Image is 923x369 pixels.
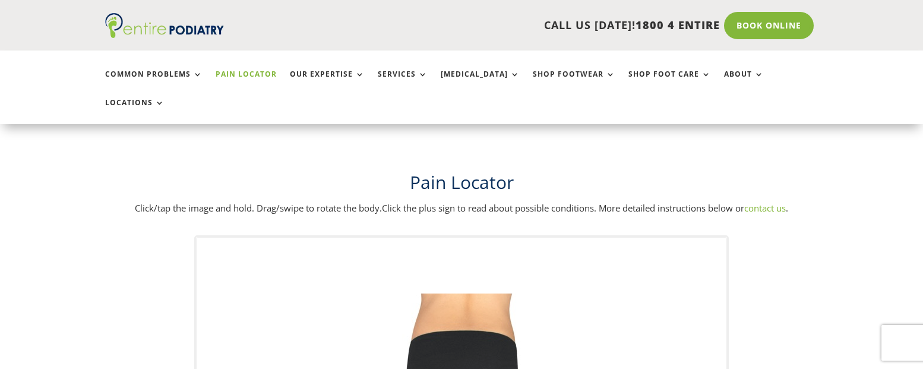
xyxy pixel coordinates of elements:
a: Our Expertise [290,70,365,96]
a: Book Online [724,12,814,39]
span: Click/tap the image and hold. Drag/swipe to rotate the body. [135,202,382,214]
a: Entire Podiatry [105,29,224,40]
a: Shop Foot Care [628,70,711,96]
a: Services [378,70,428,96]
a: Common Problems [105,70,203,96]
a: Locations [105,99,165,124]
a: About [724,70,764,96]
a: Shop Footwear [533,70,615,96]
p: CALL US [DATE]! [270,18,720,33]
a: Pain Locator [216,70,277,96]
span: Click the plus sign to read about possible conditions. More detailed instructions below or . [382,202,788,214]
h1: Pain Locator [105,170,818,201]
img: logo (1) [105,13,224,38]
span: 1800 4 ENTIRE [636,18,720,32]
a: contact us [744,202,786,214]
a: [MEDICAL_DATA] [441,70,520,96]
